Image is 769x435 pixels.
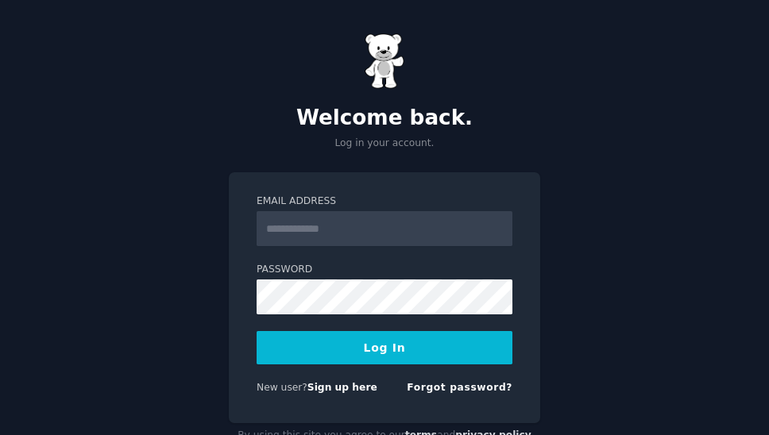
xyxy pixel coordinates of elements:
span: New user? [257,382,307,393]
label: Password [257,263,512,277]
a: Sign up here [307,382,377,393]
h2: Welcome back. [229,106,540,131]
button: Log In [257,331,512,364]
a: Forgot password? [407,382,512,393]
img: Gummy Bear [365,33,404,89]
label: Email Address [257,194,512,209]
p: Log in your account. [229,137,540,151]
